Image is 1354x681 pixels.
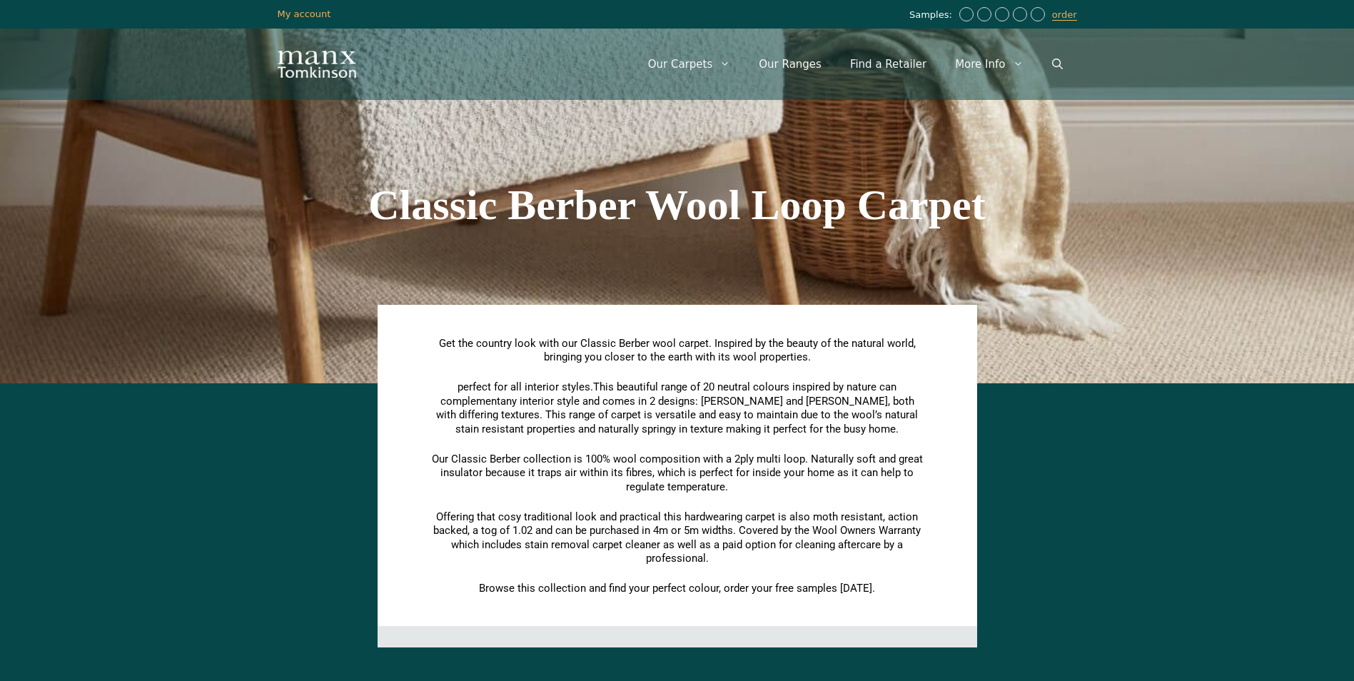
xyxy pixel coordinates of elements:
[1052,9,1077,21] a: order
[431,337,924,365] p: Get the country look with our Classic Berber wool carpet. Inspired by the beauty of the natural w...
[278,51,356,78] img: Manx Tomkinson
[440,380,897,408] span: This beautiful range of 20 neutral colours inspired by nature can complement
[836,43,941,86] a: Find a Retailer
[909,9,956,21] span: Samples:
[278,183,1077,226] h1: Classic Berber Wool Loop Carpet
[634,43,745,86] a: Our Carpets
[431,453,924,495] p: Our Classic Berber collection is 100% wool composition with a 2ply multi loop. Naturally soft and...
[634,43,1077,86] nav: Primary
[744,43,836,86] a: Our Ranges
[431,582,924,596] p: Browse this collection and find your perfect colour, order your free samples [DATE].
[431,510,924,566] p: Offering that cosy traditional look and practical this hardwearing carpet is also moth resistant,...
[278,9,331,19] a: My account
[941,43,1037,86] a: More Info
[436,395,918,435] span: any interior style and comes in 2 designs: [PERSON_NAME] and [PERSON_NAME], both with differing t...
[1038,43,1077,86] a: Open Search Bar
[458,380,593,393] span: perfect for all interior styles.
